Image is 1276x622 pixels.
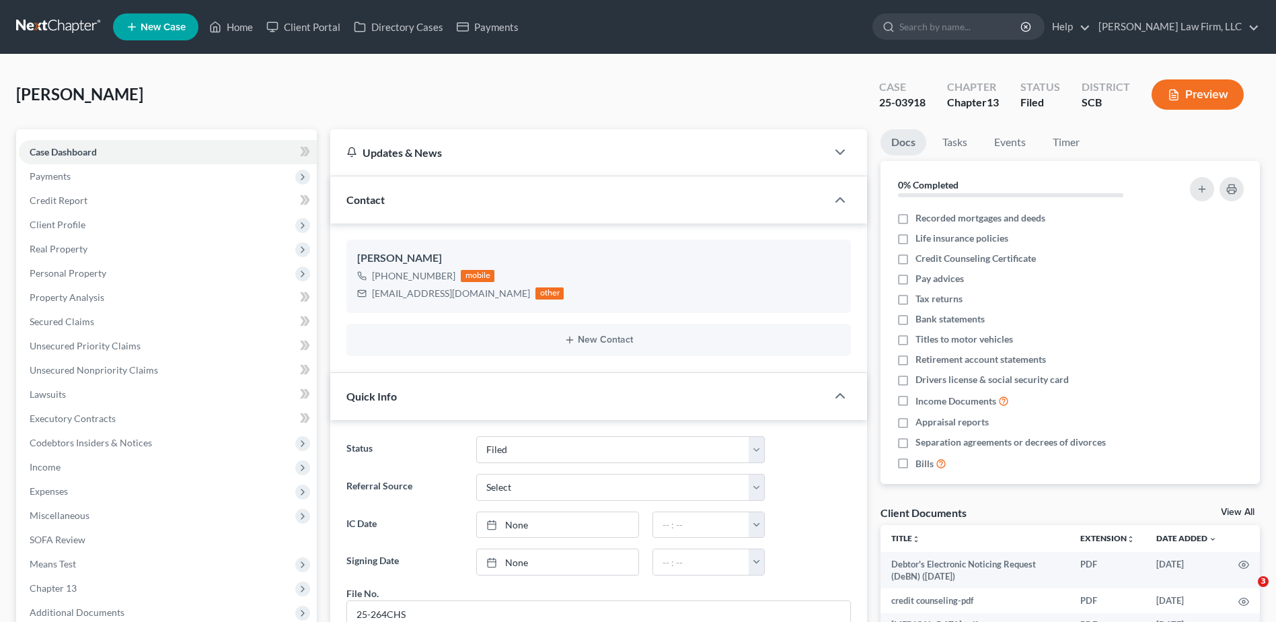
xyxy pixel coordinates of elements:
[30,219,85,230] span: Client Profile
[340,436,469,463] label: Status
[915,353,1046,366] span: Retirement account statements
[30,461,61,473] span: Income
[947,79,999,95] div: Chapter
[30,437,152,448] span: Codebtors Insiders & Notices
[1146,552,1228,589] td: [DATE]
[880,506,967,520] div: Client Documents
[915,211,1045,225] span: Recorded mortgages and deeds
[932,129,978,155] a: Tasks
[202,15,260,39] a: Home
[1156,533,1217,543] a: Date Added expand_more
[30,510,89,521] span: Miscellaneous
[915,415,989,429] span: Appraisal reports
[19,382,317,407] a: Lawsuits
[879,95,926,110] div: 25-03918
[915,252,1036,265] span: Credit Counseling Certificate
[19,188,317,213] a: Credit Report
[915,457,934,471] span: Bills
[19,310,317,334] a: Secured Claims
[915,333,1013,346] span: Titles to motor vehicles
[879,79,926,95] div: Case
[357,250,840,267] div: [PERSON_NAME]
[915,292,963,306] span: Tax returns
[260,15,347,39] a: Client Portal
[1020,95,1060,110] div: Filed
[915,373,1069,386] span: Drivers license & social security card
[987,96,999,108] span: 13
[19,334,317,358] a: Unsecured Priority Claims
[346,193,385,206] span: Contact
[1082,79,1130,95] div: District
[30,364,158,376] span: Unsecured Nonpriority Claims
[30,582,77,594] span: Chapter 13
[1020,79,1060,95] div: Status
[1127,535,1135,543] i: unfold_more
[653,512,749,538] input: -- : --
[30,267,106,279] span: Personal Property
[915,436,1106,449] span: Separation agreements or decrees of divorces
[947,95,999,110] div: Chapter
[19,358,317,382] a: Unsecured Nonpriority Claims
[346,390,397,403] span: Quick Info
[898,179,959,191] strong: 0% Completed
[915,312,985,326] span: Bank statements
[1092,15,1259,39] a: [PERSON_NAME] Law Firm, LLC
[1069,552,1146,589] td: PDF
[535,287,564,300] div: other
[891,533,920,543] a: Titleunfold_more
[347,15,450,39] a: Directory Cases
[915,394,996,408] span: Income Documents
[19,528,317,552] a: SOFA Review
[1230,576,1263,609] iframe: Intercom live chat
[1069,588,1146,613] td: PDF
[915,232,1008,245] span: Life insurance policies
[880,588,1069,613] td: credit counseling-pdf
[653,549,749,575] input: -- : --
[1152,79,1244,110] button: Preview
[340,549,469,576] label: Signing Date
[912,535,920,543] i: unfold_more
[357,335,840,345] button: New Contact
[30,485,68,497] span: Expenses
[346,145,811,160] div: Updates & News
[30,291,104,303] span: Property Analysis
[372,269,455,283] div: [PHONE_NUMBER]
[19,140,317,164] a: Case Dashboard
[30,146,97,158] span: Case Dashboard
[461,270,494,282] div: mobile
[30,388,66,400] span: Lawsuits
[1042,129,1090,155] a: Timer
[30,413,116,424] span: Executory Contracts
[30,170,71,182] span: Payments
[477,549,638,575] a: None
[450,15,525,39] a: Payments
[30,243,87,254] span: Real Property
[880,129,926,155] a: Docs
[30,316,94,327] span: Secured Claims
[477,512,638,538] a: None
[340,512,469,539] label: IC Date
[141,22,186,32] span: New Case
[346,586,379,600] div: File No.
[1221,508,1254,517] a: View All
[30,340,141,351] span: Unsecured Priority Claims
[30,534,85,545] span: SOFA Review
[30,607,124,618] span: Additional Documents
[880,552,1069,589] td: Debtor's Electronic Noticing Request (DeBN) ([DATE])
[19,407,317,431] a: Executory Contracts
[1146,588,1228,613] td: [DATE]
[1209,535,1217,543] i: expand_more
[340,474,469,501] label: Referral Source
[899,14,1022,39] input: Search by name...
[983,129,1037,155] a: Events
[1045,15,1090,39] a: Help
[1080,533,1135,543] a: Extensionunfold_more
[372,287,530,300] div: [EMAIL_ADDRESS][DOMAIN_NAME]
[16,84,143,104] span: [PERSON_NAME]
[19,285,317,310] a: Property Analysis
[30,558,76,569] span: Means Test
[915,272,964,285] span: Pay advices
[1082,95,1130,110] div: SCB
[30,195,87,206] span: Credit Report
[1258,576,1269,587] span: 3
